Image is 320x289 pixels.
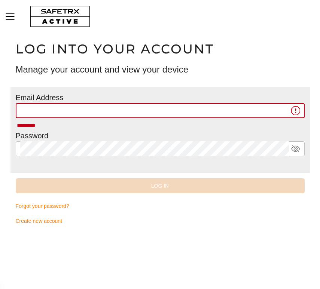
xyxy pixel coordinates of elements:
span: Forgot your password? [16,202,69,210]
h3: Manage your account and view your device [16,63,305,76]
a: Create new account [16,213,305,228]
h1: Log into your account [16,41,305,57]
span: Create new account [16,216,63,225]
label: Email Address [16,93,64,102]
button: Log In [16,178,305,193]
button: Menu [4,9,22,24]
a: Forgot your password? [16,199,305,213]
label: Password [16,132,49,140]
span: Log In [22,181,299,190]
